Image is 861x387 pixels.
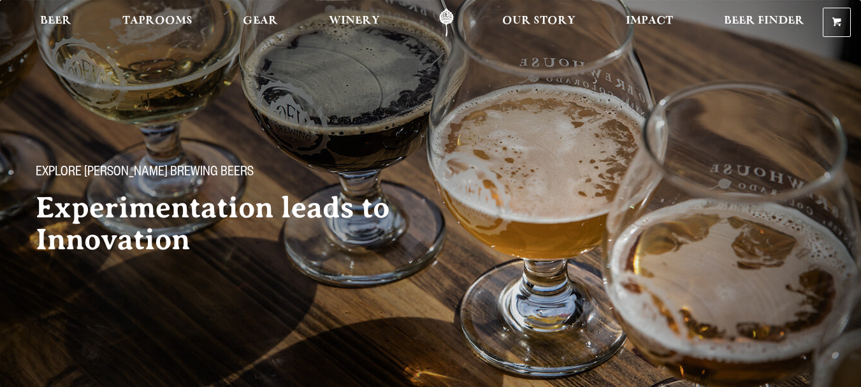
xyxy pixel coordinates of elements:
a: Taprooms [114,8,201,37]
span: Our Story [502,16,575,26]
span: Gear [243,16,278,26]
a: Beer Finder [716,8,813,37]
span: Beer [40,16,71,26]
span: Explore [PERSON_NAME] Brewing Beers [36,165,254,182]
span: Impact [626,16,673,26]
h2: Experimentation leads to Innovation [36,192,433,256]
span: Taprooms [122,16,192,26]
a: Gear [235,8,286,37]
a: Impact [618,8,681,37]
a: Odell Home [423,8,470,37]
a: Winery [321,8,388,37]
a: Beer [32,8,80,37]
a: Our Story [494,8,584,37]
span: Beer Finder [724,16,804,26]
span: Winery [329,16,380,26]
